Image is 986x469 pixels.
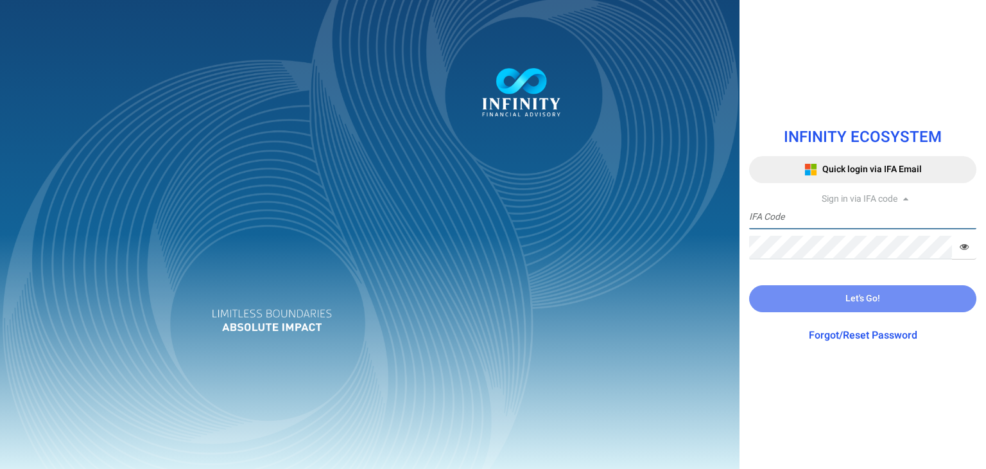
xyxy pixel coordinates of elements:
a: Forgot/Reset Password [809,328,917,343]
button: Let's Go! [749,285,976,312]
h1: INFINITY ECOSYSTEM [749,129,976,146]
div: Sign in via IFA code [749,193,976,206]
span: Quick login via IFA Email [822,163,922,176]
span: Let's Go! [845,292,880,305]
button: Quick login via IFA Email [749,156,976,183]
input: IFA Code [749,206,976,229]
span: Sign in via IFA code [822,192,897,206]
